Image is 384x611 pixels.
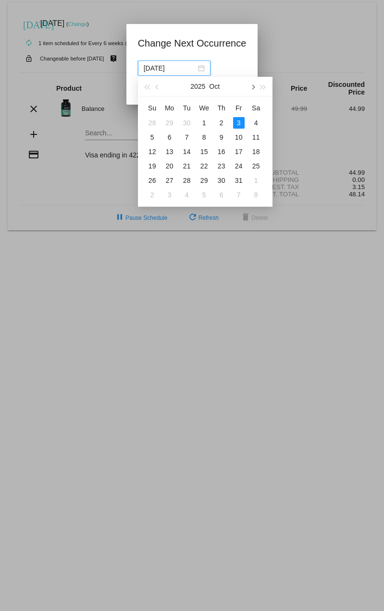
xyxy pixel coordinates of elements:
div: 24 [233,160,245,172]
td: 10/22/2025 [196,159,213,173]
td: 10/23/2025 [213,159,230,173]
td: 10/27/2025 [161,173,178,188]
td: 10/26/2025 [144,173,161,188]
div: 6 [216,189,227,201]
div: 5 [198,189,210,201]
div: 7 [233,189,245,201]
input: Select date [144,63,196,73]
td: 10/13/2025 [161,144,178,159]
td: 10/21/2025 [178,159,196,173]
td: 10/15/2025 [196,144,213,159]
td: 10/1/2025 [196,116,213,130]
div: 5 [147,132,158,143]
div: 10 [233,132,245,143]
div: 6 [164,132,175,143]
td: 10/25/2025 [248,159,265,173]
td: 10/20/2025 [161,159,178,173]
button: Next year (Control + right) [258,77,268,96]
div: 20 [164,160,175,172]
div: 16 [216,146,227,157]
div: 26 [147,175,158,186]
div: 28 [181,175,193,186]
div: 17 [233,146,245,157]
td: 10/16/2025 [213,144,230,159]
button: Previous month (PageUp) [152,77,163,96]
div: 11 [250,132,262,143]
td: 11/5/2025 [196,188,213,202]
div: 31 [233,175,245,186]
button: 2025 [190,77,205,96]
div: 14 [181,146,193,157]
div: 19 [147,160,158,172]
th: Tue [178,100,196,116]
div: 22 [198,160,210,172]
td: 10/31/2025 [230,173,248,188]
div: 18 [250,146,262,157]
div: 3 [164,189,175,201]
div: 3 [233,117,245,129]
td: 11/1/2025 [248,173,265,188]
th: Sat [248,100,265,116]
td: 10/24/2025 [230,159,248,173]
td: 10/30/2025 [213,173,230,188]
td: 11/8/2025 [248,188,265,202]
div: 15 [198,146,210,157]
button: Next month (PageDown) [247,77,258,96]
td: 10/18/2025 [248,144,265,159]
div: 8 [198,132,210,143]
td: 10/28/2025 [178,173,196,188]
div: 29 [164,117,175,129]
button: Last year (Control + left) [142,77,152,96]
td: 11/7/2025 [230,188,248,202]
td: 10/4/2025 [248,116,265,130]
td: 9/29/2025 [161,116,178,130]
div: 1 [198,117,210,129]
td: 10/19/2025 [144,159,161,173]
div: 21 [181,160,193,172]
th: Thu [213,100,230,116]
button: Oct [209,77,220,96]
div: 4 [250,117,262,129]
td: 10/29/2025 [196,173,213,188]
td: 10/12/2025 [144,144,161,159]
td: 10/7/2025 [178,130,196,144]
h1: Change Next Occurrence [138,36,247,51]
div: 23 [216,160,227,172]
td: 11/2/2025 [144,188,161,202]
td: 10/8/2025 [196,130,213,144]
td: 10/3/2025 [230,116,248,130]
td: 10/14/2025 [178,144,196,159]
td: 10/5/2025 [144,130,161,144]
div: 28 [147,117,158,129]
th: Sun [144,100,161,116]
td: 11/6/2025 [213,188,230,202]
td: 10/17/2025 [230,144,248,159]
td: 10/10/2025 [230,130,248,144]
div: 4 [181,189,193,201]
td: 9/30/2025 [178,116,196,130]
div: 13 [164,146,175,157]
div: 30 [181,117,193,129]
div: 8 [250,189,262,201]
div: 2 [147,189,158,201]
td: 10/11/2025 [248,130,265,144]
td: 10/9/2025 [213,130,230,144]
div: 12 [147,146,158,157]
td: 10/2/2025 [213,116,230,130]
div: 29 [198,175,210,186]
td: 9/28/2025 [144,116,161,130]
td: 10/6/2025 [161,130,178,144]
div: 30 [216,175,227,186]
div: 7 [181,132,193,143]
th: Fri [230,100,248,116]
div: 9 [216,132,227,143]
td: 11/4/2025 [178,188,196,202]
th: Wed [196,100,213,116]
th: Mon [161,100,178,116]
div: 25 [250,160,262,172]
div: 27 [164,175,175,186]
td: 11/3/2025 [161,188,178,202]
div: 1 [250,175,262,186]
div: 2 [216,117,227,129]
